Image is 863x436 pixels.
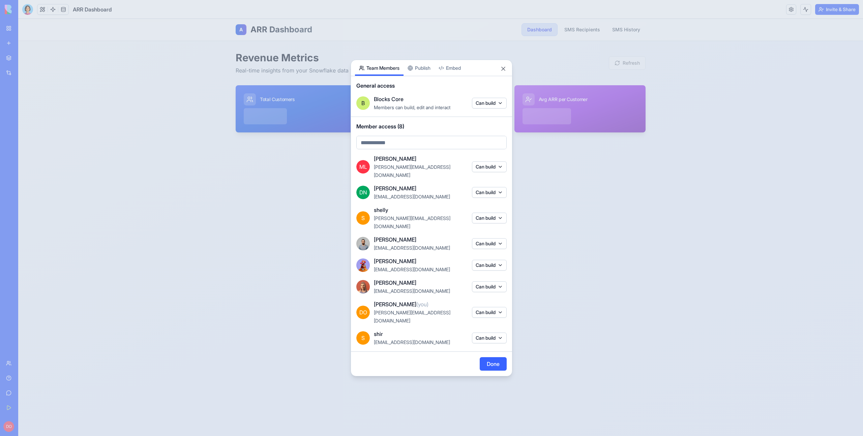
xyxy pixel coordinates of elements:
[217,48,360,56] p: Real-time insights from your Snowflake data warehouse
[435,60,465,76] button: Embed
[356,122,507,130] span: Member access (8)
[500,65,507,72] button: Close
[374,257,416,265] span: [PERSON_NAME]
[472,238,507,249] button: Can build
[356,280,370,293] img: Marina_gj5dtt.jpg
[589,5,627,17] a: SMS History
[374,194,450,199] span: [EMAIL_ADDRESS][DOMAIN_NAME]
[374,300,428,308] span: [PERSON_NAME]
[356,306,370,319] span: DO
[365,74,480,87] div: Current ARR
[504,74,619,87] div: Avg ARR per Customer
[480,357,507,371] button: Done
[356,211,370,225] span: S
[374,245,450,251] span: [EMAIL_ADDRESS][DOMAIN_NAME]
[472,187,507,198] button: Can build
[503,4,539,17] a: Dashboard
[374,164,450,178] span: [PERSON_NAME][EMAIL_ADDRESS][DOMAIN_NAME]
[374,215,450,229] span: [PERSON_NAME][EMAIL_ADDRESS][DOMAIN_NAME]
[356,237,370,250] img: image_123650291_bsq8ao.jpg
[221,7,225,14] span: A
[472,281,507,292] button: Can build
[374,155,416,163] span: [PERSON_NAME]
[374,104,450,110] span: Members can build, edit and interact
[472,161,507,172] button: Can build
[472,98,507,108] button: Can build
[374,184,416,192] span: [PERSON_NAME]
[374,236,416,244] span: [PERSON_NAME]
[472,260,507,271] button: Can build
[356,258,370,272] img: Kuku_Large_sla5px.png
[226,74,340,87] div: Total Customers
[232,5,294,16] h1: ARR Dashboard
[374,206,388,214] span: shelly
[472,213,507,223] button: Can build
[374,310,450,323] span: [PERSON_NAME][EMAIL_ADDRESS][DOMAIN_NAME]
[416,301,428,308] span: (you)
[541,5,587,17] a: SMS Recipients
[217,33,360,45] h2: Revenue Metrics
[374,330,383,338] span: shir
[374,279,416,287] span: [PERSON_NAME]
[356,186,370,199] span: DN
[356,160,370,174] span: ML
[374,267,450,272] span: [EMAIL_ADDRESS][DOMAIN_NAME]
[472,333,507,343] button: Can build
[361,99,365,107] span: B
[356,82,507,90] span: General access
[472,307,507,318] button: Can build
[356,331,370,345] span: S
[374,339,450,345] span: [EMAIL_ADDRESS][DOMAIN_NAME]
[374,95,404,103] span: Blocks Core
[404,60,435,76] button: Publish
[355,60,404,76] button: Team Members
[374,288,450,294] span: [EMAIL_ADDRESS][DOMAIN_NAME]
